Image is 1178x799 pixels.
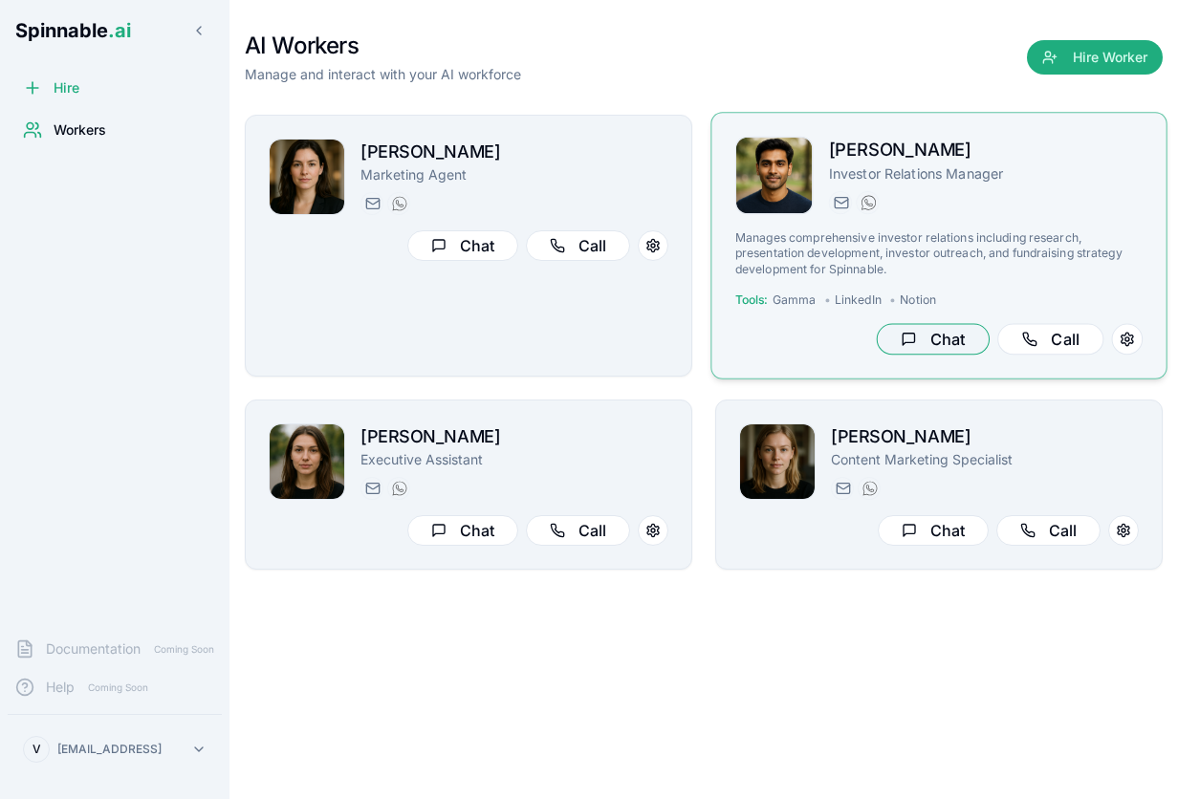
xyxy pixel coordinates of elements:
[360,139,668,165] h2: [PERSON_NAME]
[360,477,383,500] button: Send email to dana.allen@getspinnable.ai
[861,195,876,210] img: WhatsApp
[387,192,410,215] button: WhatsApp
[878,515,989,546] button: Chat
[392,196,407,211] img: WhatsApp
[148,640,220,659] span: Coming Soon
[392,481,407,496] img: WhatsApp
[15,19,131,42] span: Spinnable
[831,477,854,500] button: Send email to sofia@getspinnable.ai
[773,292,817,308] span: Gamma
[407,515,518,546] button: Chat
[831,423,1139,450] h2: [PERSON_NAME]
[526,230,630,261] button: Call
[15,730,214,768] button: V[EMAIL_ADDRESS]
[245,65,521,84] p: Manage and interact with your AI workforce
[360,450,668,469] p: Executive Assistant
[829,137,1143,164] h2: [PERSON_NAME]
[1027,50,1163,69] a: Hire Worker
[735,292,769,308] span: Tools:
[33,742,41,757] span: V
[407,230,518,261] button: Chat
[245,31,521,61] h1: AI Workers
[46,678,75,697] span: Help
[270,424,344,499] img: Dana Allen
[387,477,410,500] button: WhatsApp
[57,742,162,757] p: [EMAIL_ADDRESS]
[824,292,831,308] span: •
[858,477,881,500] button: WhatsApp
[835,292,882,308] span: LinkedIn
[900,292,936,308] span: Notion
[829,163,1143,183] p: Investor Relations Manager
[829,191,852,214] button: Send email to kai.dvorak@getspinnable.ai
[46,639,141,659] span: Documentation
[877,324,990,356] button: Chat
[526,515,630,546] button: Call
[108,19,131,42] span: .ai
[360,423,668,450] h2: [PERSON_NAME]
[82,679,154,697] span: Coming Soon
[360,192,383,215] button: Send email to zoe@getspinnable.ai
[856,191,879,214] button: WhatsApp
[740,424,815,499] img: Sofia Guðmundsson
[997,324,1103,356] button: Call
[270,140,344,214] img: Zoe Brown
[735,230,1143,277] p: Manages comprehensive investor relations including research, presentation development, investor o...
[1027,40,1163,75] button: Hire Worker
[54,120,106,140] span: Workers
[889,292,896,308] span: •
[736,138,813,214] img: Kai Dvorak
[360,165,668,184] p: Marketing Agent
[996,515,1101,546] button: Call
[831,450,1139,469] p: Content Marketing Specialist
[862,481,878,496] img: WhatsApp
[54,78,79,97] span: Hire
